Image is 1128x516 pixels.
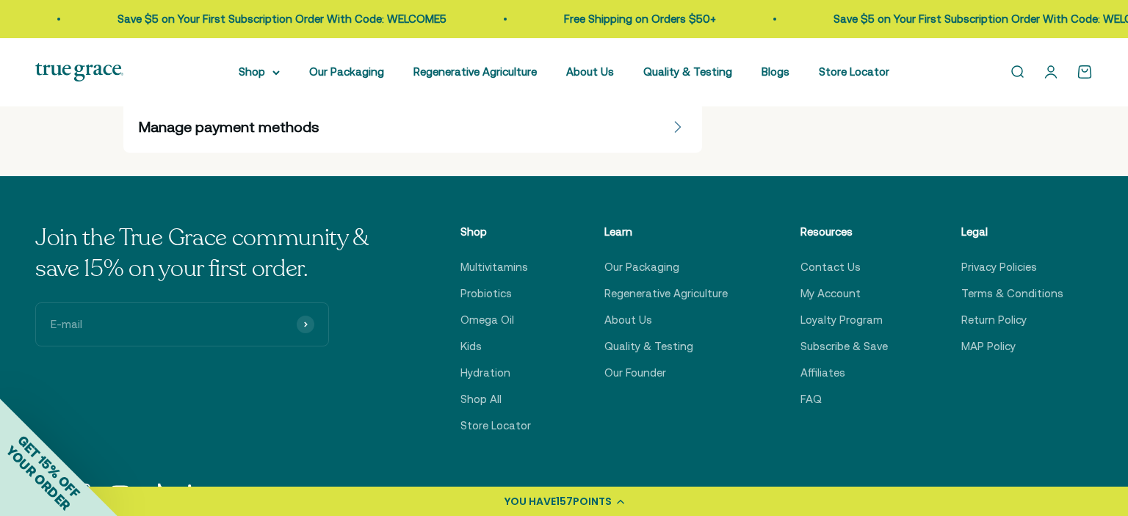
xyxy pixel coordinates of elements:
a: Follow on LinkedIn [185,482,205,501]
a: Contact Us [800,258,861,276]
a: Kids [460,338,482,355]
a: Probiotics [460,285,512,302]
a: About Us [604,311,652,329]
a: Regenerative Agriculture [604,285,728,302]
a: Our Packaging [604,258,679,276]
a: Follow on TikTok [148,482,167,501]
a: Subscribe & Save [800,338,888,355]
span: POINTS [573,494,612,509]
p: Legal [961,223,1063,241]
a: Regenerative Agriculture [413,65,537,78]
a: MAP Policy [961,338,1016,355]
a: Store Locator [819,65,889,78]
a: Store Locator [460,417,531,435]
a: My Account [800,285,861,302]
p: Save $5 on Your First Subscription Order With Code: WELCOME5 [114,10,443,28]
a: Return Policy [961,311,1027,329]
a: Quality & Testing [643,65,732,78]
a: Our Founder [604,364,666,382]
a: Terms & Conditions [961,285,1063,302]
p: Resources [800,223,888,241]
span: YOU HAVE [505,494,556,509]
a: Follow on YouTube [110,482,130,501]
a: Free Shipping on Orders $50+ [560,12,712,25]
p: Join the True Grace community & save 15% on your first order. [35,223,388,284]
span: 157 [556,494,573,509]
a: Our Packaging [309,65,384,78]
span: YOUR ORDER [3,443,73,513]
a: Omega Oil [460,311,514,329]
a: Blogs [762,65,789,78]
a: Manage payment methods [123,101,702,153]
p: Shop [460,223,531,241]
a: Multivitamins [460,258,528,276]
a: Shop All [460,390,502,408]
a: Quality & Testing [604,338,693,355]
a: About Us [566,65,614,78]
a: Affiliates [800,364,845,382]
a: Loyalty Program [800,311,883,329]
summary: Shop [239,63,280,81]
p: Learn [604,223,728,241]
a: Hydration [460,364,510,382]
span: Manage payment methods [139,117,319,137]
span: GET 15% OFF [15,432,83,501]
a: FAQ [800,390,822,408]
a: Privacy Policies [961,258,1037,276]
